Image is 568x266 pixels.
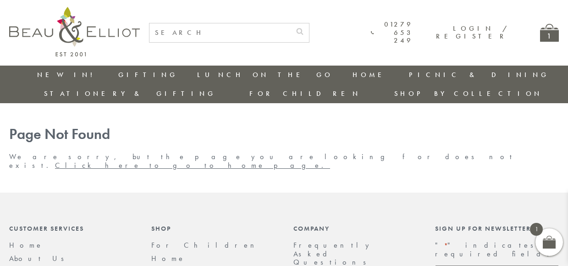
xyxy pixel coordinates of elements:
[530,223,543,236] span: 1
[118,70,178,79] a: Gifting
[9,254,70,263] a: About Us
[9,240,43,250] a: Home
[197,70,333,79] a: Lunch On The Go
[9,225,133,232] div: Customer Services
[55,161,330,170] a: Click here to go to home page.
[151,254,185,263] a: Home
[371,21,413,44] a: 01279 653 249
[9,126,559,143] h1: Page Not Found
[149,23,291,42] input: SEARCH
[37,70,99,79] a: New in!
[540,24,559,42] a: 1
[151,225,275,232] div: Shop
[44,89,216,98] a: Stationery & Gifting
[151,240,261,250] a: For Children
[435,225,559,232] div: Sign up for newsletters
[249,89,361,98] a: For Children
[9,7,140,56] img: logo
[394,89,542,98] a: Shop by collection
[409,70,549,79] a: Picnic & Dining
[436,24,508,41] a: Login / Register
[293,225,417,232] div: Company
[353,70,389,79] a: Home
[435,241,559,258] p: " " indicates required fields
